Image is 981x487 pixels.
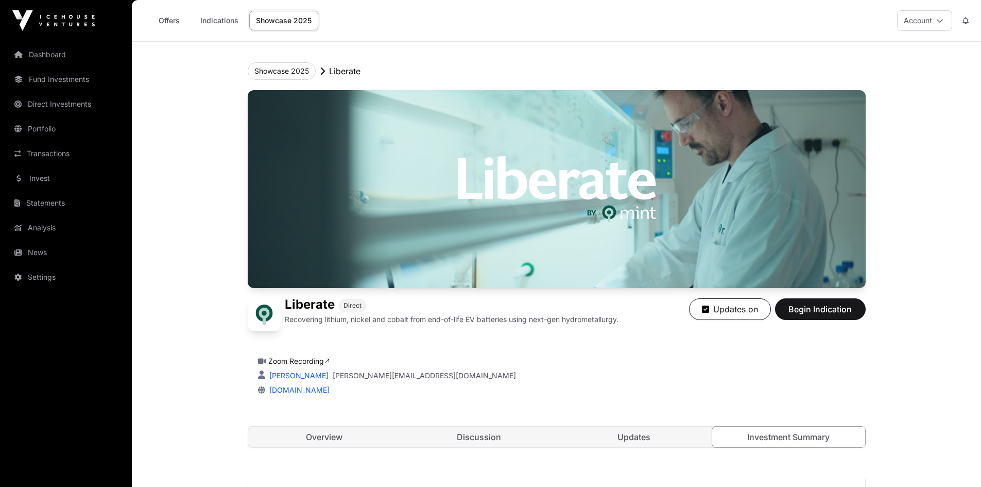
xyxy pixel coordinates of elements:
[267,371,329,380] a: [PERSON_NAME]
[897,10,952,31] button: Account
[930,438,981,487] iframe: Chat Widget
[194,11,245,30] a: Indications
[8,68,124,91] a: Fund Investments
[8,241,124,264] a: News
[8,216,124,239] a: Analysis
[248,427,401,447] a: Overview
[268,357,330,365] a: Zoom Recording
[712,426,866,448] a: Investment Summary
[8,142,124,165] a: Transactions
[788,303,853,315] span: Begin Indication
[265,385,330,394] a: [DOMAIN_NAME]
[12,10,95,31] img: Icehouse Ventures Logo
[333,371,516,381] a: [PERSON_NAME][EMAIL_ADDRESS][DOMAIN_NAME]
[285,298,335,312] h1: Liberate
[329,65,360,77] p: Liberate
[689,298,771,320] button: Updates on
[8,117,124,140] a: Portfolio
[8,266,124,289] a: Settings
[248,298,281,331] img: Liberate
[8,93,124,115] a: Direct Investments
[8,43,124,66] a: Dashboard
[8,167,124,190] a: Invest
[249,11,318,30] a: Showcase 2025
[248,427,865,447] nav: Tabs
[248,62,316,80] button: Showcase 2025
[558,427,711,447] a: Updates
[403,427,556,447] a: Discussion
[8,192,124,214] a: Statements
[148,11,190,30] a: Offers
[285,314,618,325] p: Recovering lithium, nickel and cobalt from end-of-life EV batteries using next-gen hydrometallurgy.
[775,298,866,320] button: Begin Indication
[775,309,866,319] a: Begin Indication
[343,301,362,310] span: Direct
[248,90,866,288] img: Liberate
